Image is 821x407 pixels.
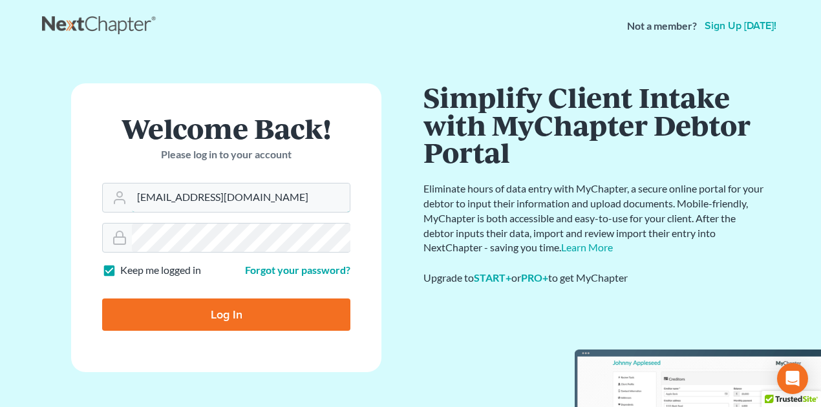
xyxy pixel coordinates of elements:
input: Log In [102,298,350,331]
h1: Simplify Client Intake with MyChapter Debtor Portal [423,83,766,166]
div: Upgrade to or to get MyChapter [423,271,766,286]
strong: Not a member? [627,19,697,34]
a: PRO+ [521,271,548,284]
input: Email Address [132,183,350,212]
div: Open Intercom Messenger [777,363,808,394]
label: Keep me logged in [120,263,201,278]
h1: Welcome Back! [102,114,350,142]
p: Eliminate hours of data entry with MyChapter, a secure online portal for your debtor to input the... [423,182,766,255]
a: Sign up [DATE]! [702,21,779,31]
p: Please log in to your account [102,147,350,162]
a: Learn More [561,241,613,253]
a: START+ [474,271,511,284]
a: Forgot your password? [245,264,350,276]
